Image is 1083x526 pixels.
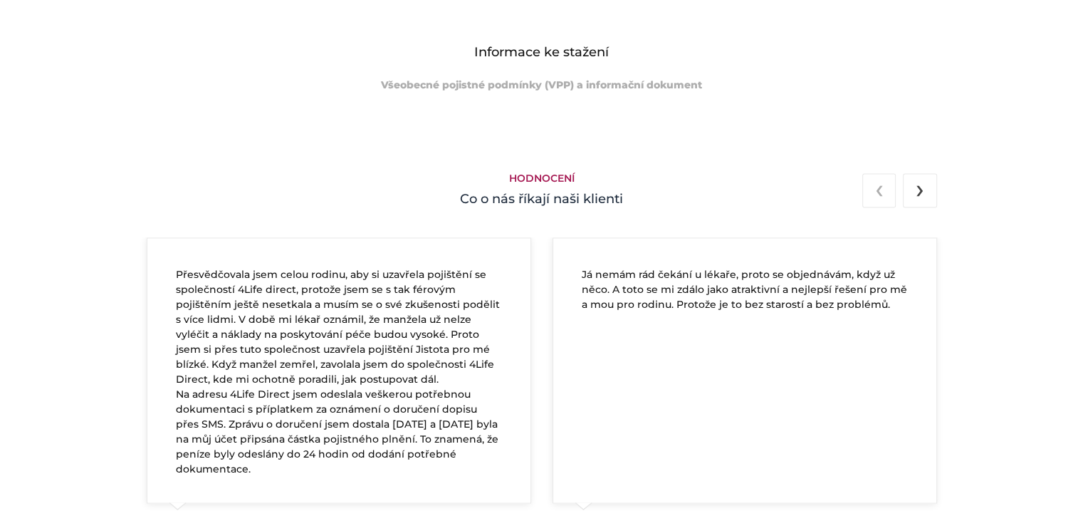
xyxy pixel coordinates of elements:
h5: Hodnocení [147,172,937,185]
p: Já nemám rád čekání u lékaře, proto se objednávám, když už něco. A toto se mi zdálo jako atraktiv... [582,267,908,311]
span: Next [916,172,924,205]
p: Přesvědčovala jsem celou rodinu, aby si uzavřela pojištění se společností 4Life direct, protože j... [176,267,502,476]
h4: Co o nás říkají naši klienti [147,190,937,209]
h4: Informace ke stažení [147,43,937,62]
span: Previous [875,172,884,205]
a: Všeobecné pojistné podmínky (VPP) a informační dokument [381,78,702,91]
